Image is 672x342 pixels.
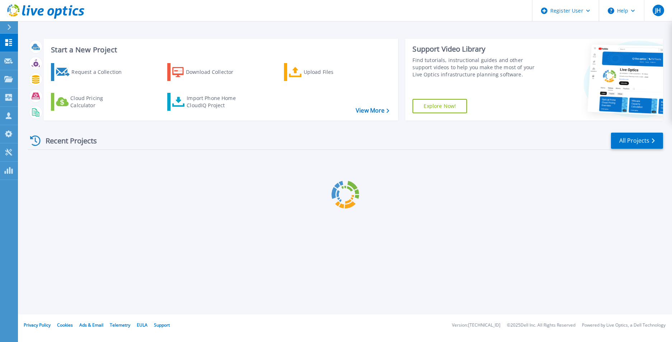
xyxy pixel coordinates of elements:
a: EULA [137,322,148,328]
a: Request a Collection [51,63,131,81]
div: Support Video Library [412,44,543,54]
a: Ads & Email [79,322,103,328]
div: Cloud Pricing Calculator [70,95,128,109]
span: JH [655,8,661,13]
a: Cookies [57,322,73,328]
a: Explore Now! [412,99,467,113]
a: All Projects [611,133,663,149]
div: Upload Files [304,65,361,79]
a: Telemetry [110,322,130,328]
a: Privacy Policy [24,322,51,328]
div: Request a Collection [71,65,129,79]
a: Upload Files [284,63,364,81]
div: Import Phone Home CloudIQ Project [187,95,243,109]
h3: Start a New Project [51,46,389,54]
div: Recent Projects [28,132,107,149]
li: Version: [TECHNICAL_ID] [452,323,500,328]
a: Cloud Pricing Calculator [51,93,131,111]
a: View More [356,107,389,114]
a: Support [154,322,170,328]
div: Find tutorials, instructional guides and other support videos to help you make the most of your L... [412,57,543,78]
a: Download Collector [167,63,247,81]
div: Download Collector [186,65,243,79]
li: Powered by Live Optics, a Dell Technology [582,323,666,328]
li: © 2025 Dell Inc. All Rights Reserved [507,323,575,328]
